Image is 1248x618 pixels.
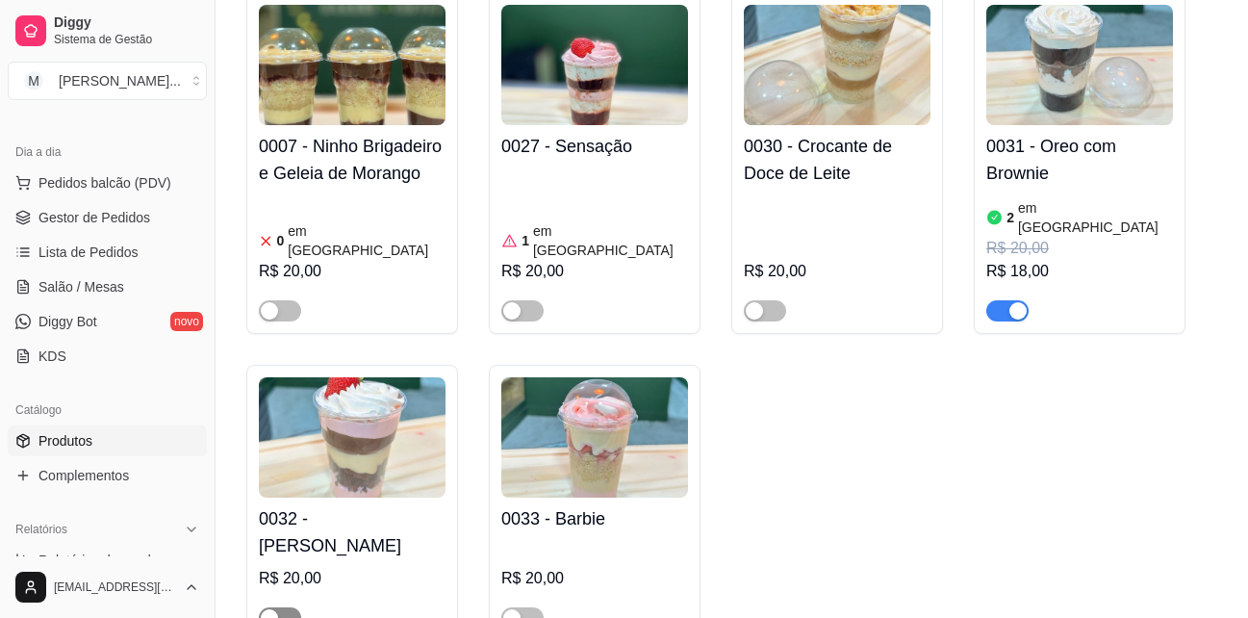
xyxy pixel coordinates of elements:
[54,579,176,595] span: [EMAIL_ADDRESS][DOMAIN_NAME]
[38,431,92,451] span: Produtos
[8,395,207,425] div: Catálogo
[259,133,446,187] h4: 0007 - Ninho Brigadeiro e Geleia de Morango
[288,221,446,260] article: em [GEOGRAPHIC_DATA]
[8,167,207,198] button: Pedidos balcão (PDV)
[744,133,930,187] h4: 0030 - Crocante de Doce de Leite
[501,377,688,498] img: product-image
[986,260,1173,283] div: R$ 18,00
[986,237,1173,260] div: R$ 20,00
[8,460,207,491] a: Complementos
[744,260,930,283] div: R$ 20,00
[24,71,43,90] span: M
[38,551,166,570] span: Relatórios de vendas
[744,5,930,125] img: product-image
[8,237,207,268] a: Lista de Pedidos
[15,522,67,537] span: Relatórios
[986,5,1173,125] img: product-image
[501,133,688,160] h4: 0027 - Sensação
[38,277,124,296] span: Salão / Mesas
[533,221,688,260] article: em [GEOGRAPHIC_DATA]
[8,425,207,456] a: Produtos
[1006,208,1014,227] article: 2
[38,312,97,331] span: Diggy Bot
[8,341,207,372] a: KDS
[38,347,66,366] span: KDS
[259,260,446,283] div: R$ 20,00
[54,14,199,32] span: Diggy
[38,208,150,227] span: Gestor de Pedidos
[277,231,285,250] article: 0
[501,567,688,590] div: R$ 20,00
[986,133,1173,187] h4: 0031 - Oreo com Brownie
[8,8,207,54] a: DiggySistema de Gestão
[8,202,207,233] a: Gestor de Pedidos
[501,505,688,532] h4: 0033 - Barbie
[38,243,139,262] span: Lista de Pedidos
[501,260,688,283] div: R$ 20,00
[8,564,207,610] button: [EMAIL_ADDRESS][DOMAIN_NAME]
[259,567,446,590] div: R$ 20,00
[8,271,207,302] a: Salão / Mesas
[259,377,446,498] img: product-image
[59,71,181,90] div: [PERSON_NAME] ...
[8,62,207,100] button: Select a team
[501,5,688,125] img: product-image
[1018,198,1173,237] article: em [GEOGRAPHIC_DATA]
[259,5,446,125] img: product-image
[54,32,199,47] span: Sistema de Gestão
[8,137,207,167] div: Dia a dia
[38,466,129,485] span: Complementos
[8,545,207,576] a: Relatórios de vendas
[8,306,207,337] a: Diggy Botnovo
[38,173,171,193] span: Pedidos balcão (PDV)
[259,505,446,559] h4: 0032 - [PERSON_NAME]
[522,231,529,250] article: 1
